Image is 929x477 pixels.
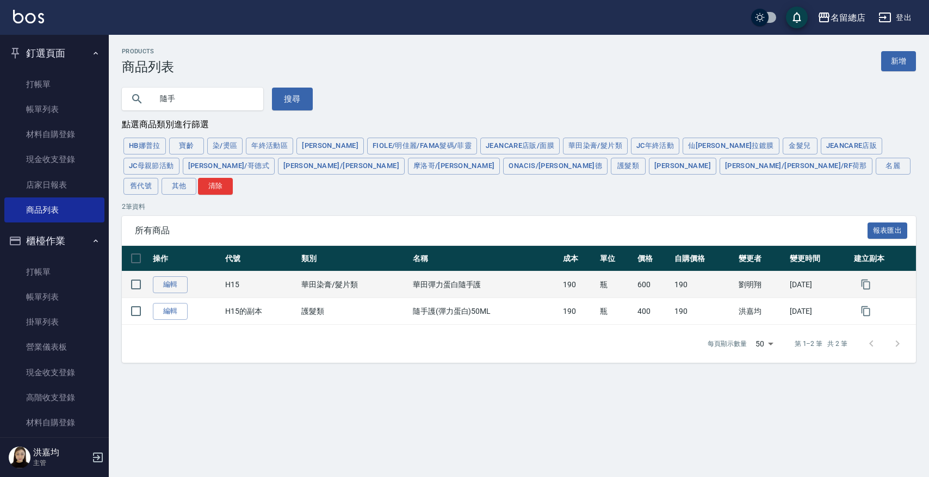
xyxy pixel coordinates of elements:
[123,138,166,154] button: HB娜普拉
[296,138,364,154] button: [PERSON_NAME]
[222,271,299,298] td: H15
[246,138,293,154] button: 年終活動區
[410,271,560,298] td: 華田彈力蛋白隨手護
[122,48,174,55] h2: Products
[207,138,243,154] button: 染/燙區
[821,138,883,154] button: JeanCare店販
[152,84,255,114] input: 搜尋關鍵字
[410,298,560,325] td: 隨手護(彈力蛋白)50ML
[150,246,222,271] th: 操作
[876,158,911,175] button: 名麗
[4,284,104,309] a: 帳單列表
[635,246,672,271] th: 價格
[635,298,672,325] td: 400
[736,271,786,298] td: 劉明翔
[4,172,104,197] a: 店家日報表
[299,271,410,298] td: 華田染膏/髮片類
[4,360,104,385] a: 現金收支登錄
[122,59,174,75] h3: 商品列表
[4,259,104,284] a: 打帳單
[787,246,852,271] th: 變更時間
[683,138,779,154] button: 仙[PERSON_NAME]拉鍍膜
[672,271,736,298] td: 190
[597,271,634,298] td: 瓶
[408,158,500,175] button: 摩洛哥/[PERSON_NAME]
[783,138,817,154] button: 金髮兒
[563,138,628,154] button: 華田染膏/髮片類
[299,246,410,271] th: 類別
[4,334,104,360] a: 營業儀表板
[560,298,597,325] td: 190
[480,138,560,154] button: JeanCare店販/面膜
[222,298,299,325] td: H15的副本
[9,447,30,468] img: Person
[503,158,608,175] button: ONACIS/[PERSON_NAME]德
[708,339,747,349] p: 每頁顯示數量
[153,303,188,320] a: 編輯
[162,178,196,195] button: 其他
[299,298,410,325] td: 護髮類
[4,197,104,222] a: 商品列表
[4,227,104,255] button: 櫃檯作業
[4,435,104,460] a: 每日結帳
[33,447,89,458] h5: 洪嘉均
[410,246,560,271] th: 名稱
[881,51,916,71] a: 新增
[4,385,104,410] a: 高階收支登錄
[183,158,275,175] button: [PERSON_NAME]/哥德式
[222,246,299,271] th: 代號
[868,225,908,235] a: 報表匯出
[33,458,89,468] p: 主管
[631,138,679,154] button: JC年終活動
[135,225,868,236] span: 所有商品
[720,158,872,175] button: [PERSON_NAME]/[PERSON_NAME]/RF荷那
[831,11,865,24] div: 名留總店
[611,158,646,175] button: 護髮類
[787,271,852,298] td: [DATE]
[272,88,313,110] button: 搜尋
[4,72,104,97] a: 打帳單
[198,178,233,195] button: 清除
[4,147,104,172] a: 現金收支登錄
[868,222,908,239] button: 報表匯出
[813,7,870,29] button: 名留總店
[367,138,477,154] button: FIOLE/明佳麗/Fama髮碼/菲靈
[4,410,104,435] a: 材料自購登錄
[635,271,672,298] td: 600
[169,138,204,154] button: 寶齡
[851,246,916,271] th: 建立副本
[122,202,916,212] p: 2 筆資料
[736,298,786,325] td: 洪嘉均
[13,10,44,23] img: Logo
[787,298,852,325] td: [DATE]
[672,246,736,271] th: 自購價格
[278,158,405,175] button: [PERSON_NAME]/[PERSON_NAME]
[597,246,634,271] th: 單位
[122,119,916,131] div: 點選商品類別進行篩選
[672,298,736,325] td: 190
[4,122,104,147] a: 材料自購登錄
[153,276,188,293] a: 編輯
[123,178,158,195] button: 舊代號
[649,158,716,175] button: [PERSON_NAME]
[123,158,179,175] button: JC母親節活動
[4,97,104,122] a: 帳單列表
[560,271,597,298] td: 190
[795,339,847,349] p: 第 1–2 筆 共 2 筆
[786,7,808,28] button: save
[736,246,786,271] th: 變更者
[874,8,916,28] button: 登出
[597,298,634,325] td: 瓶
[751,329,777,358] div: 50
[4,309,104,334] a: 掛單列表
[560,246,597,271] th: 成本
[4,39,104,67] button: 釘選頁面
